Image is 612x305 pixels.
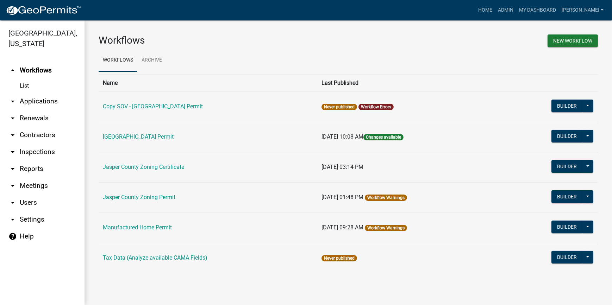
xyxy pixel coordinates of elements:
[8,66,17,75] i: arrow_drop_up
[8,198,17,207] i: arrow_drop_down
[8,232,17,241] i: help
[551,100,582,112] button: Builder
[99,49,137,72] a: Workflows
[103,164,184,170] a: Jasper County Zoning Certificate
[367,225,405,230] a: Workflow Warnings
[551,221,582,233] button: Builder
[8,148,17,156] i: arrow_drop_down
[8,131,17,139] i: arrow_drop_down
[559,4,606,17] a: [PERSON_NAME]
[551,160,582,173] button: Builder
[551,190,582,203] button: Builder
[361,104,391,109] a: Workflow Errors
[8,114,17,122] i: arrow_drop_down
[103,254,207,261] a: Tax Data (Analyze available CAMA Fields)
[99,74,317,91] th: Name
[551,130,582,142] button: Builder
[548,34,598,47] button: New Workflow
[321,224,363,231] span: [DATE] 09:28 AM
[137,49,166,72] a: Archive
[99,34,343,46] h3: Workflows
[317,74,499,91] th: Last Published
[516,4,559,17] a: My Dashboard
[103,103,203,110] a: Copy SOV - [GEOGRAPHIC_DATA] Permit
[367,195,405,200] a: Workflow Warnings
[8,165,17,173] i: arrow_drop_down
[321,194,363,201] span: [DATE] 01:48 PM
[551,251,582,263] button: Builder
[475,4,495,17] a: Home
[321,255,357,261] span: Never published
[8,97,17,106] i: arrow_drop_down
[8,182,17,190] i: arrow_drop_down
[495,4,516,17] a: Admin
[321,164,363,170] span: [DATE] 03:14 PM
[8,215,17,224] i: arrow_drop_down
[103,194,175,201] a: Jasper County Zoning Permit
[103,133,174,140] a: [GEOGRAPHIC_DATA] Permit
[321,104,357,110] span: Never published
[363,134,404,140] span: Changes available
[321,133,363,140] span: [DATE] 10:08 AM
[103,224,172,231] a: Manufactured Home Permit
